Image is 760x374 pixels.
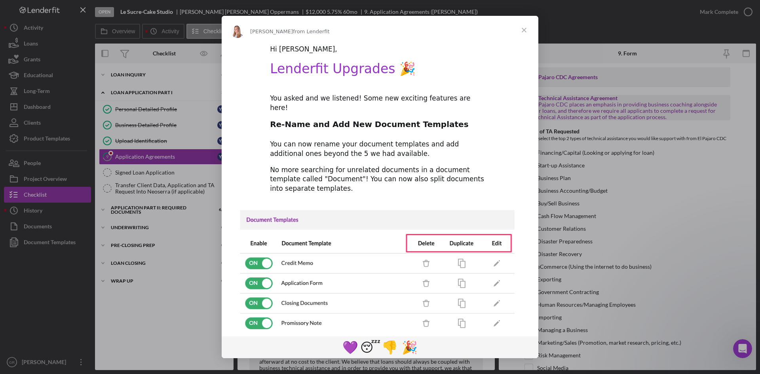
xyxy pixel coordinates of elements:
div: No more searching for unrelated documents in a document template called "Document"! You can now a... [270,165,490,194]
span: 🎉 [402,340,418,355]
span: Close [510,16,538,44]
div: Hi [PERSON_NAME], [270,45,490,54]
div: You can now rename your document templates and add additional ones beyond the 5 we had available. [270,140,490,159]
span: 💜 [342,340,358,355]
span: 😴 [360,340,380,355]
span: [PERSON_NAME] [250,28,293,34]
span: 👎 [382,340,398,355]
h1: Lenderfit Upgrades 🎉 [270,61,490,82]
img: Profile image for Allison [231,25,244,38]
span: from Lenderfit [293,28,330,34]
h2: Re-Name and Add New Document Templates [270,119,490,134]
span: purple heart reaction [340,338,360,357]
div: You asked and we listened! Some new exciting features are here! [270,94,490,113]
span: 1 reaction [380,338,400,357]
span: sleeping reaction [360,338,380,357]
span: tada reaction [400,338,420,357]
